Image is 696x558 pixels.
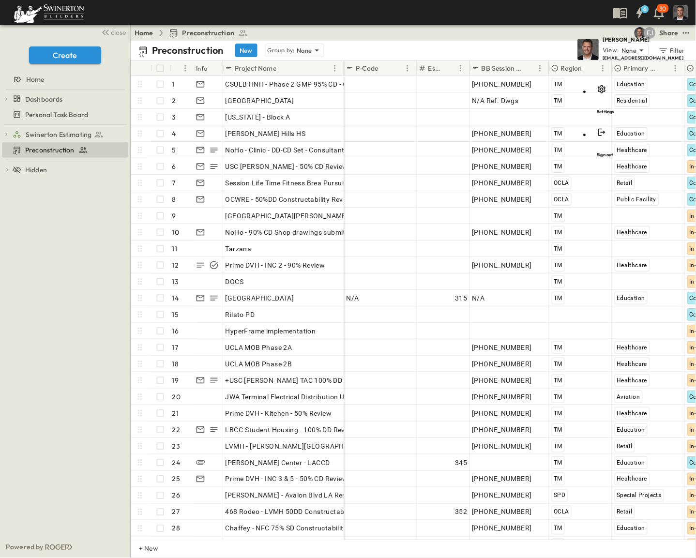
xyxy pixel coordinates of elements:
span: TM [554,410,563,417]
a: Preconstruction [169,28,248,38]
p: 11 [172,244,177,254]
p: Project Name [235,63,276,73]
span: [PHONE_NUMBER] [472,178,532,188]
p: 5 [172,145,176,155]
span: [PHONE_NUMBER] [472,162,532,171]
span: OCLA [554,180,570,186]
p: 25 [172,474,180,484]
span: Home [26,75,45,84]
p: P-Code [356,63,378,73]
span: TM [554,361,563,367]
p: 23 [172,441,180,451]
span: TM [554,377,563,384]
span: [GEOGRAPHIC_DATA][PERSON_NAME] [226,211,348,221]
span: TM [554,459,563,466]
p: 17 [172,343,178,352]
span: TM [554,81,563,88]
h6: 6 [643,5,647,13]
span: LBCC-Student Housing - 100% DD Review [226,425,356,435]
span: 345 [455,458,467,468]
p: None [297,45,312,55]
span: [PHONE_NUMBER] [472,491,532,500]
button: Menu [402,62,413,74]
p: 2 [172,96,176,106]
button: 6 [630,4,650,21]
span: TM [554,443,563,450]
p: 26 [172,491,180,500]
span: TM [554,476,563,483]
p: 22 [172,425,180,435]
span: N/A Ref. Dwgs [472,96,519,106]
div: Preconstructiontest [2,142,128,158]
span: [PHONE_NUMBER] [472,195,532,204]
span: Swinerton Estimating [26,130,91,139]
span: HyperFrame implementation [226,326,316,336]
p: 16 [172,326,179,336]
span: Healthcare [617,377,648,384]
p: 1 [172,79,175,89]
span: 352 [455,507,467,517]
span: [PHONE_NUMBER] [472,408,532,418]
span: CSULB HNH - Phase 2 GMP 95% CD - Constructability Review [226,79,418,89]
button: close [97,25,128,39]
span: [PHONE_NUMBER] [472,474,532,484]
p: Estimate Number [428,63,442,73]
p: 3 [172,112,176,122]
p: 27 [172,507,180,517]
span: Education [617,459,646,466]
span: SPD [554,492,566,499]
span: Chaffey - NFC 75% SD Constructability [226,524,348,533]
span: Retail [617,509,633,515]
p: 9 [172,211,176,221]
p: 20 [172,392,181,402]
h5: [PERSON_NAME] [603,36,684,45]
h6: Settings [597,107,684,117]
span: 468 Rodeo - LVMH 50DD Constructability Review [226,507,380,517]
span: N/A [472,293,485,303]
span: Prime DVH - INC 2 - 90% Review [226,260,325,270]
span: Healthcare [617,344,648,351]
span: +USC [PERSON_NAME] TAC 100% DD Set [226,376,355,385]
span: [GEOGRAPHIC_DATA] [226,293,294,303]
p: Group by: [268,45,295,55]
span: TM [554,163,563,170]
button: Menu [455,62,467,74]
a: Home [2,73,126,86]
span: 315 [455,293,467,303]
span: [PHONE_NUMBER] [472,227,532,237]
a: Dashboards [13,92,126,106]
span: [PHONE_NUMBER] [472,524,532,533]
span: TM [554,426,563,433]
span: [PHONE_NUMBER] [472,441,532,451]
span: UCLA MOB Phase 2A [226,343,292,352]
span: Healthcare [617,262,648,269]
span: JWA Terminal Electrical Distribution Upgrades [226,392,371,402]
span: [PHONE_NUMBER] [472,425,532,435]
span: TM [554,295,563,302]
span: [PHONE_NUMBER] [472,129,532,138]
span: Prime DVH - INC 3 & 5 - 50% CD Review [226,474,348,484]
h6: [EMAIL_ADDRESS][DOMAIN_NAME] [603,55,684,61]
button: Sort [444,63,455,74]
span: TM [554,245,563,252]
a: Preconstruction [2,143,126,157]
span: USC [PERSON_NAME] - 50% CD Review [226,162,348,171]
span: DOCS [226,277,244,287]
p: + New [139,544,145,554]
span: TM [554,229,563,236]
img: Profile Picture [674,5,688,20]
p: BB Session ID [482,63,522,73]
span: Special Projects [617,492,662,499]
p: 19 [172,376,179,385]
span: TM [554,262,563,269]
p: 7 [172,178,176,188]
span: [PHONE_NUMBER] [472,343,532,352]
img: 6c363589ada0b36f064d841b69d3a419a338230e66bb0a533688fa5cc3e9e735.png [12,2,86,23]
span: TM [554,97,563,104]
button: Sort [524,63,534,74]
a: Personal Task Board [2,108,126,121]
span: Preconstruction [25,145,75,155]
span: Retail [617,443,633,450]
span: Personal Task Board [25,110,88,120]
p: 24 [172,458,180,468]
